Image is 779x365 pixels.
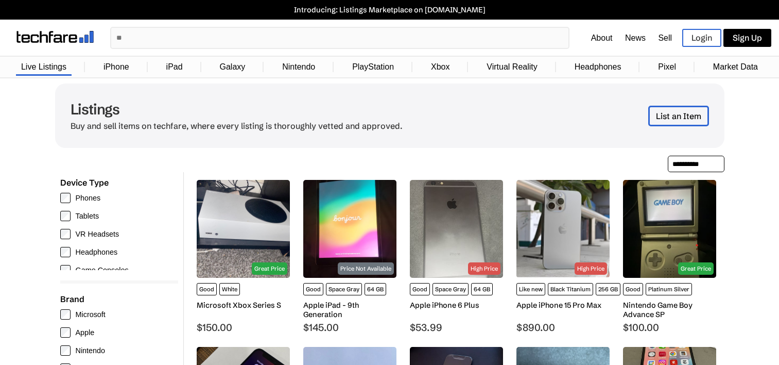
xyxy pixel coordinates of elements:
input: Game Consoles [60,265,71,275]
label: Apple [60,327,173,338]
div: $150.00 [197,321,290,334]
div: $100.00 [623,321,716,334]
span: 64 GB [471,283,493,295]
input: Phones [60,193,71,203]
div: High Price [575,262,607,275]
a: iPhone [98,57,134,77]
a: Introducing: Listings Marketplace on [DOMAIN_NAME] [5,5,774,14]
a: iPad [161,57,188,77]
span: 64 GB [365,283,386,295]
span: Black Titanium [548,283,593,295]
label: Nintendo [60,345,173,356]
span: Platinum Silver [646,283,692,295]
a: List an Item [648,106,709,126]
a: News [625,34,646,42]
img: Nintendo - Game Boy Advance SP [623,180,716,278]
a: Headphones [569,57,627,77]
span: Like new [516,283,545,295]
a: About [591,34,613,42]
div: Apple iPhone 6 Plus [410,301,503,310]
div: Nintendo Game Boy Advance SP [623,301,716,319]
div: Apple iPad - 9th Generation [303,301,396,319]
span: White [219,283,240,295]
a: Sell [658,34,672,42]
span: 256 GB [596,283,620,295]
span: Space Gray [326,283,362,295]
a: Nintendo [277,57,320,77]
div: Microsoft Xbox Series S [197,301,290,310]
a: Xbox [426,57,455,77]
label: Headphones [60,247,173,257]
input: Apple [60,327,71,338]
span: Good [303,283,323,295]
span: Space Gray [432,283,469,295]
label: Phones [60,193,173,203]
input: Microsoft [60,309,71,320]
label: Microsoft [60,309,173,320]
div: Great Price [252,262,287,275]
a: Login [682,29,721,47]
input: Tablets [60,211,71,221]
span: Good [197,283,217,295]
h1: Listings [71,101,403,118]
div: $145.00 [303,321,396,334]
a: Virtual Reality [481,57,542,77]
div: Brand [60,294,178,304]
label: Game Consoles [60,265,173,275]
label: VR Headsets [60,229,173,239]
div: $53.99 [410,321,503,334]
img: Apple - iPad - 9th Generation [303,180,396,278]
input: Nintendo [60,345,71,356]
input: Headphones [60,247,71,257]
p: Buy and sell items on techfare, where every listing is thoroughly vetted and approved. [71,121,403,131]
a: Live Listings [16,57,72,77]
span: Good [623,283,643,295]
span: Good [410,283,430,295]
input: VR Headsets [60,229,71,239]
label: Tablets [60,211,173,221]
a: PlayStation [347,57,399,77]
div: Price Not Available [338,262,394,275]
a: Galaxy [215,57,251,77]
a: Pixel [653,57,681,77]
div: $890.00 [516,321,610,334]
img: Apple - iPhone 6 Plus [410,180,503,278]
div: High Price [468,262,500,275]
img: Microsoft - Xbox Series S [197,180,290,278]
div: Great Price [678,262,714,275]
a: Sign Up [723,29,771,47]
img: Apple - iPhone 15 Pro Max [516,180,610,278]
a: Market Data [708,57,763,77]
div: Apple iPhone 15 Pro Max [516,301,610,310]
div: Device Type [60,177,178,188]
img: techfare logo [16,31,94,43]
